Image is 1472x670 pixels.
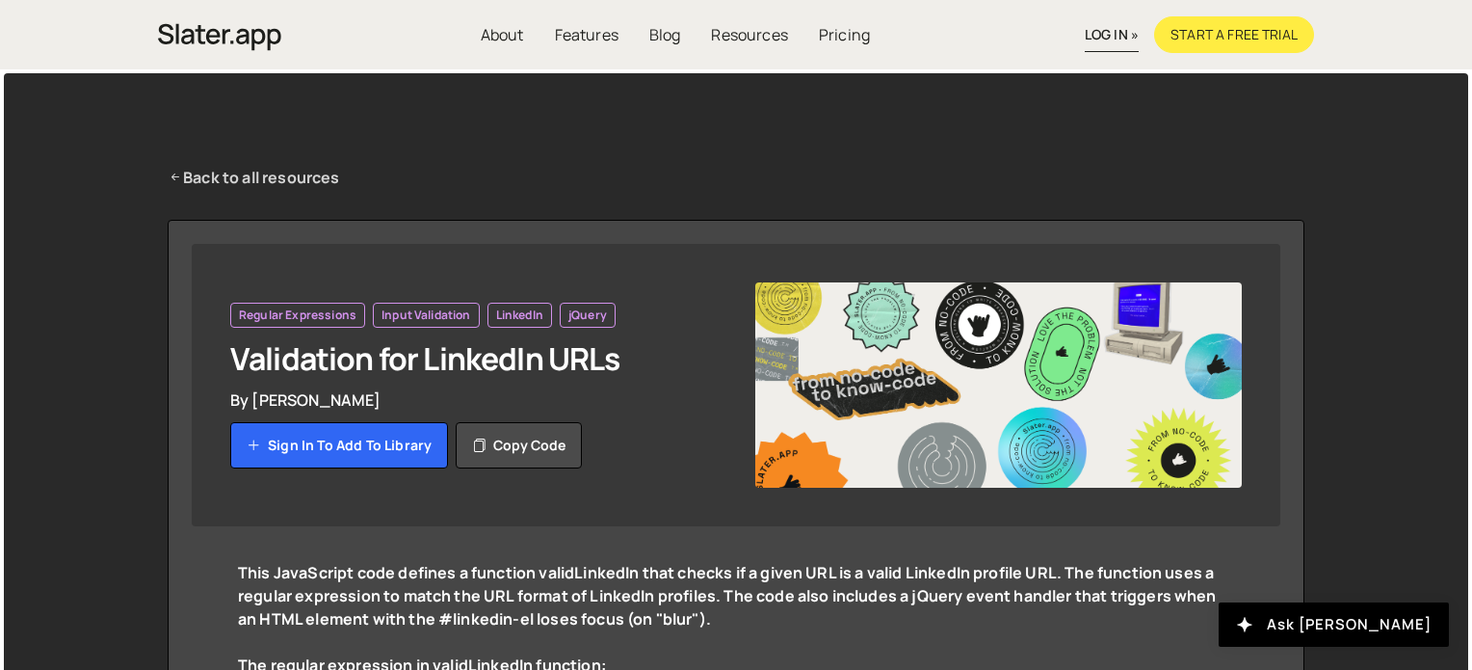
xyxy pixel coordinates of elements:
span: LinkedIn [496,308,543,323]
a: Sign in to add to library [230,422,448,469]
div: By [PERSON_NAME] [230,389,717,411]
a: Pricing [803,16,885,53]
strong: This JavaScript code defines a function validLinkedIn that checks if a given URL is a valid Linke... [238,562,1217,630]
a: About [465,16,539,53]
span: jQuery [568,308,607,323]
a: Back to all resources [168,166,340,189]
a: home [158,13,281,56]
img: YT.png [755,282,1242,488]
button: Copy code [456,422,582,469]
a: log in » [1085,18,1139,52]
button: Ask [PERSON_NAME] [1219,603,1449,647]
span: Input Validation [381,308,471,323]
a: Start a free trial [1154,16,1314,53]
img: Slater is an modern coding environment with an inbuilt AI tool. Get custom code quickly with no c... [158,18,281,56]
a: Resources [696,16,802,53]
h1: Validation for LinkedIn URLs [230,339,717,378]
a: Blog [634,16,697,53]
span: Regular Expressions [239,308,356,323]
a: Features [539,16,634,53]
